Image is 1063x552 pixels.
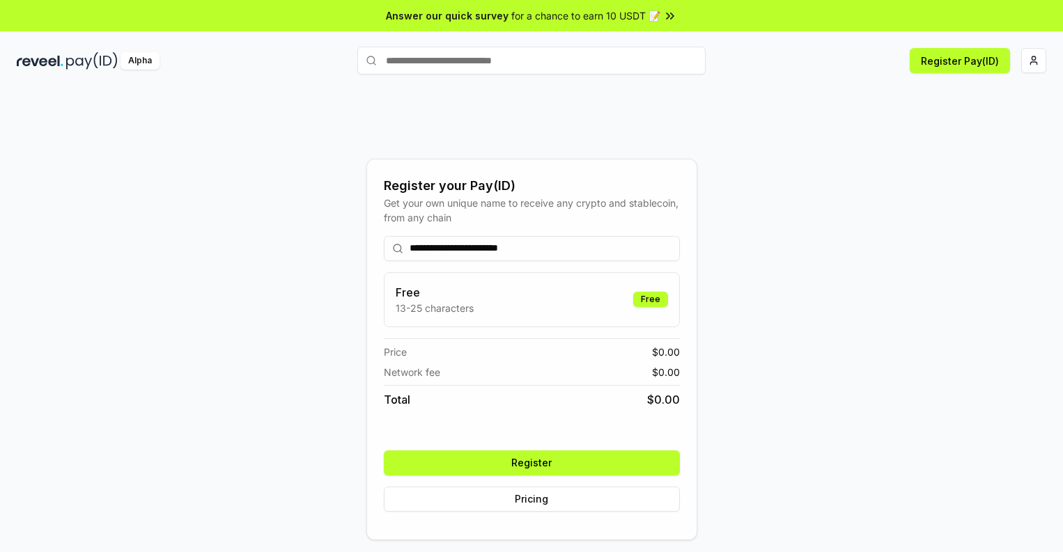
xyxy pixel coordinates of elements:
[384,365,440,379] span: Network fee
[17,52,63,70] img: reveel_dark
[652,345,680,359] span: $ 0.00
[633,292,668,307] div: Free
[396,301,474,315] p: 13-25 characters
[384,345,407,359] span: Price
[121,52,160,70] div: Alpha
[910,48,1010,73] button: Register Pay(ID)
[66,52,118,70] img: pay_id
[384,391,410,408] span: Total
[386,8,509,23] span: Answer our quick survey
[384,176,680,196] div: Register your Pay(ID)
[384,196,680,225] div: Get your own unique name to receive any crypto and stablecoin, from any chain
[647,391,680,408] span: $ 0.00
[396,284,474,301] h3: Free
[384,487,680,512] button: Pricing
[652,365,680,379] span: $ 0.00
[511,8,660,23] span: for a chance to earn 10 USDT 📝
[384,450,680,475] button: Register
